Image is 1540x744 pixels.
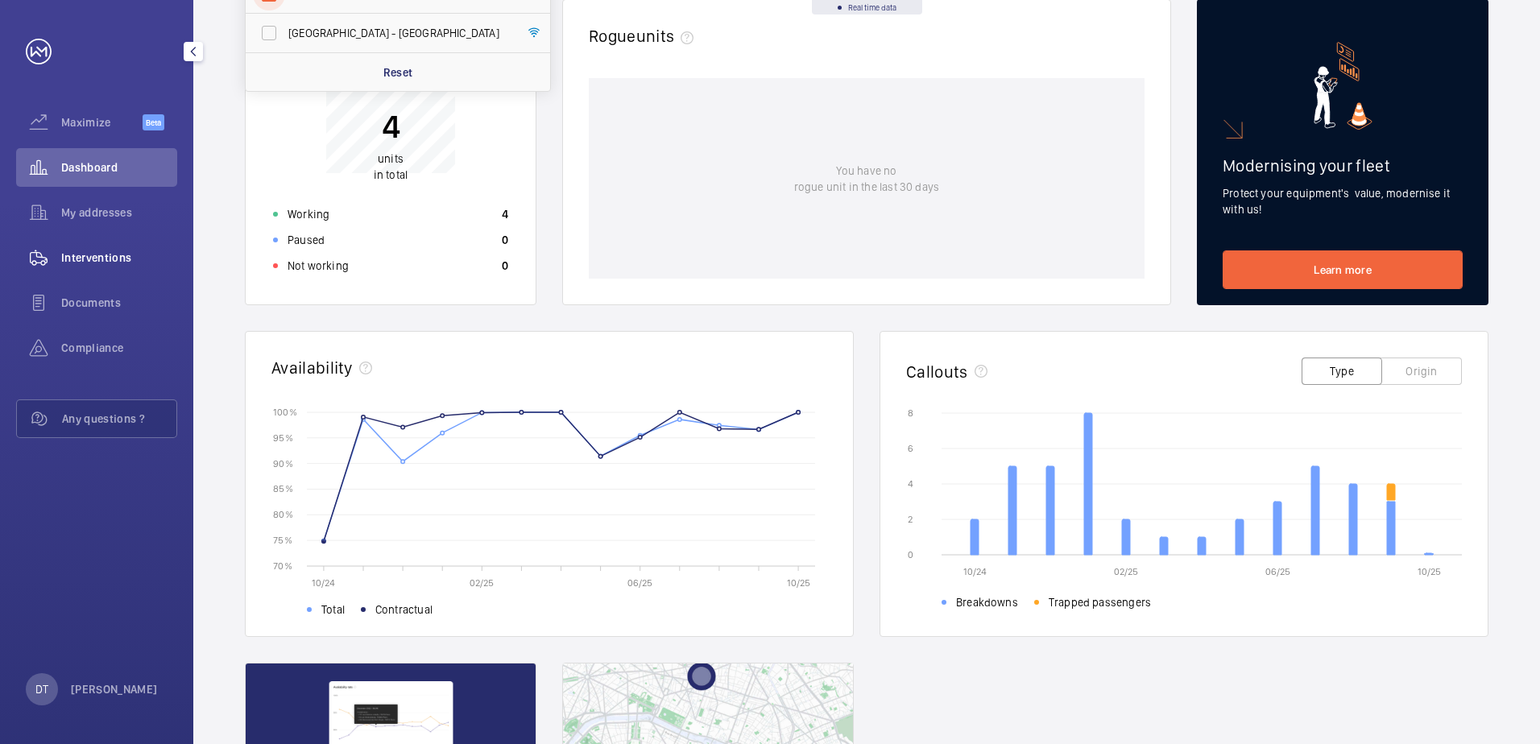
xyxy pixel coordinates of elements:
text: 100 % [273,406,297,417]
h2: Modernising your fleet [1223,155,1463,176]
text: 8 [908,407,913,419]
text: 0 [908,549,913,560]
p: Not working [288,258,349,274]
p: [PERSON_NAME] [71,681,158,697]
text: 2 [908,514,913,525]
p: Paused [288,232,325,248]
p: You have no rogue unit in the last 30 days [794,163,939,195]
h2: Callouts [906,362,968,382]
p: in total [374,151,408,183]
a: Learn more [1223,250,1463,289]
span: Maximize [61,114,143,130]
p: Protect your equipment's value, modernise it with us! [1223,185,1463,217]
button: Type [1302,358,1382,385]
span: Beta [143,114,164,130]
p: DT [35,681,48,697]
text: 70 % [273,560,292,571]
span: Compliance [61,340,177,356]
span: units [636,26,701,46]
p: 0 [502,258,508,274]
span: Any questions ? [62,411,176,427]
text: 10/24 [312,577,335,589]
h2: Rogue [589,26,700,46]
span: Dashboard [61,159,177,176]
span: Interventions [61,250,177,266]
span: [GEOGRAPHIC_DATA] - [GEOGRAPHIC_DATA] [288,25,510,41]
span: Trapped passengers [1049,594,1151,610]
text: 85 % [273,483,293,494]
span: Breakdowns [956,594,1018,610]
span: Total [321,601,345,618]
span: My addresses [61,205,177,221]
h2: Availability [271,358,353,378]
p: 0 [502,232,508,248]
text: 02/25 [470,577,494,589]
text: 80 % [273,509,293,520]
text: 10/24 [963,566,987,577]
text: 06/25 [627,577,652,589]
p: Working [288,206,329,222]
text: 02/25 [1114,566,1138,577]
text: 75 % [273,535,292,546]
span: units [378,152,404,165]
text: 10/25 [787,577,810,589]
span: Contractual [375,601,433,618]
text: 4 [908,478,913,490]
button: Origin [1381,358,1462,385]
img: marketing-card.svg [1314,42,1372,130]
p: 4 [502,206,508,222]
text: 06/25 [1265,566,1290,577]
text: 10/25 [1418,566,1441,577]
span: Documents [61,295,177,311]
p: 4 [374,106,408,147]
text: 90 % [273,457,293,469]
text: 95 % [273,432,293,443]
p: Reset [383,64,413,81]
text: 6 [908,443,913,454]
